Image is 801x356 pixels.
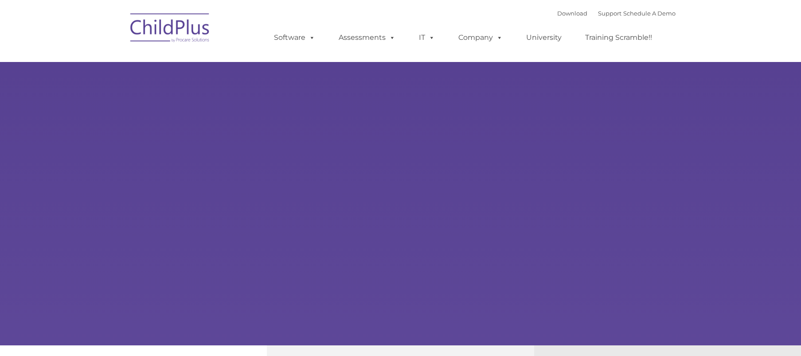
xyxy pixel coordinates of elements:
a: Company [449,29,512,46]
a: Support [598,10,621,17]
img: ChildPlus by Procare Solutions [126,7,215,51]
a: Download [557,10,587,17]
a: Training Scramble!! [576,29,661,46]
a: Assessments [330,29,404,46]
font: | [557,10,676,17]
a: Schedule A Demo [623,10,676,17]
a: IT [410,29,444,46]
a: Software [265,29,324,46]
a: University [517,29,570,46]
